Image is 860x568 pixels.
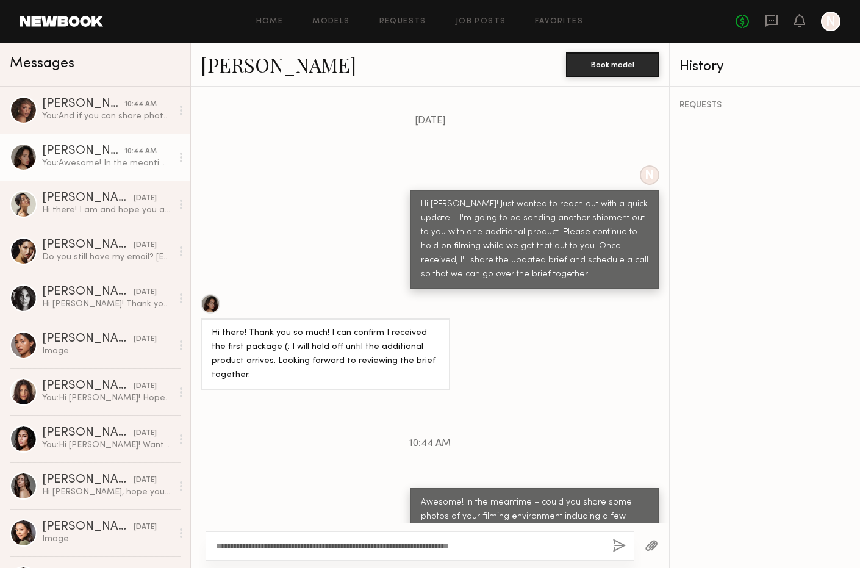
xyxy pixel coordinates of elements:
[134,193,157,204] div: [DATE]
[42,204,172,216] div: Hi there! I am and hope you are (: that sounds so fun, unfortunately I’m out of town for another ...
[134,475,157,486] div: [DATE]
[42,427,134,439] div: [PERSON_NAME]
[679,60,850,74] div: History
[42,521,134,533] div: [PERSON_NAME]
[42,110,172,122] div: You: And if you can share photos of the bathroom environment as well - thank you!
[42,474,134,486] div: [PERSON_NAME]
[42,380,134,392] div: [PERSON_NAME]
[134,287,157,298] div: [DATE]
[566,52,659,77] button: Book model
[42,145,124,157] div: [PERSON_NAME]
[212,326,439,383] div: Hi there! Thank you so much! I can confirm I received the first package (: I will hold off until ...
[679,101,850,110] div: REQUESTS
[124,146,157,157] div: 10:44 AM
[421,496,648,566] div: Awesome! In the meantime – could you share some photos of your filming environment including a fe...
[566,59,659,69] a: Book model
[42,98,124,110] div: [PERSON_NAME]
[134,240,157,251] div: [DATE]
[821,12,840,31] a: N
[456,18,506,26] a: Job Posts
[415,116,446,126] span: [DATE]
[10,57,74,71] span: Messages
[409,439,451,449] span: 10:44 AM
[124,99,157,110] div: 10:44 AM
[42,286,134,298] div: [PERSON_NAME]
[42,157,172,169] div: You: Awesome! In the meantime – could you share some photos of your filming environment including...
[42,251,172,263] div: Do you still have my email? [EMAIL_ADDRESS][DOMAIN_NAME]
[535,18,583,26] a: Favorites
[134,334,157,345] div: [DATE]
[42,345,172,357] div: Image
[42,192,134,204] div: [PERSON_NAME]
[42,298,172,310] div: Hi [PERSON_NAME]! Thank you so much for reaching out. Im holding for a job right now and waiting ...
[256,18,284,26] a: Home
[421,198,648,282] div: Hi [PERSON_NAME]! Just wanted to reach out with a quick update – I'm going to be sending another ...
[42,239,134,251] div: [PERSON_NAME]
[134,428,157,439] div: [DATE]
[42,486,172,498] div: Hi [PERSON_NAME], hope you are doing good! Thank you for reaching out and thank you for interest....
[42,392,172,404] div: You: Hi [PERSON_NAME]! Hope you're well :) I'm Ela, creative producer for Act+Acre. We have an up...
[134,522,157,533] div: [DATE]
[312,18,349,26] a: Models
[201,51,356,77] a: [PERSON_NAME]
[379,18,426,26] a: Requests
[42,333,134,345] div: [PERSON_NAME]
[42,533,172,545] div: Image
[134,381,157,392] div: [DATE]
[42,439,172,451] div: You: Hi [PERSON_NAME]! Wanted to follow up here :)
